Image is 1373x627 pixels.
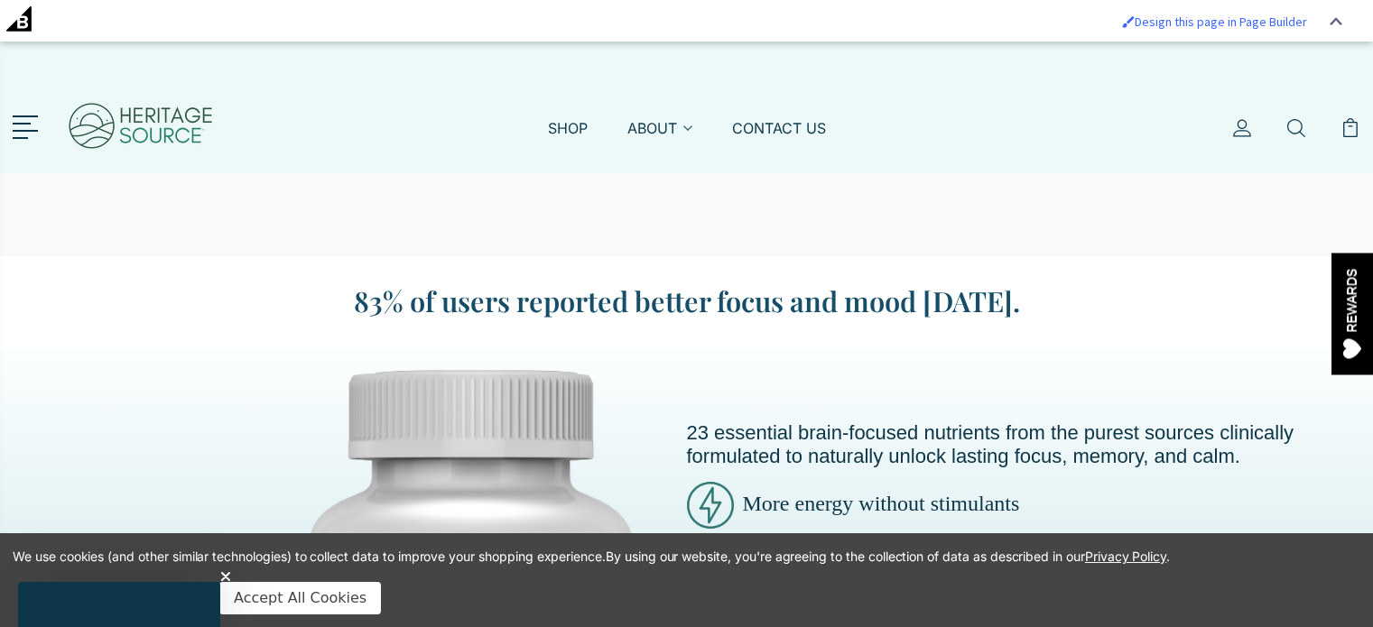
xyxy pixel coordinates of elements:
span: Design this page in Page Builder [1135,14,1307,30]
a: SHOP [548,118,588,160]
a: Privacy Policy [1085,549,1166,564]
button: Close teaser [217,567,235,586]
img: Close Admin Bar [1330,17,1342,25]
img: brain-boost-energy.png [687,482,734,529]
a: CONTACT US [732,118,826,160]
img: Enabled brush for page builder edit. [1122,15,1135,28]
blockquote: 83% of users reported better focus and mood [DATE]. [281,281,1093,320]
div: Close teaser [18,582,220,627]
img: Heritage Source [67,92,215,164]
a: Enabled brush for page builder edit. Design this page in Page Builder [1113,5,1316,39]
a: ABOUT [627,118,692,160]
button: Accept All Cookies [219,582,381,614]
span: We use cookies (and other similar technologies) to collect data to improve your shopping experien... [13,549,1170,564]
